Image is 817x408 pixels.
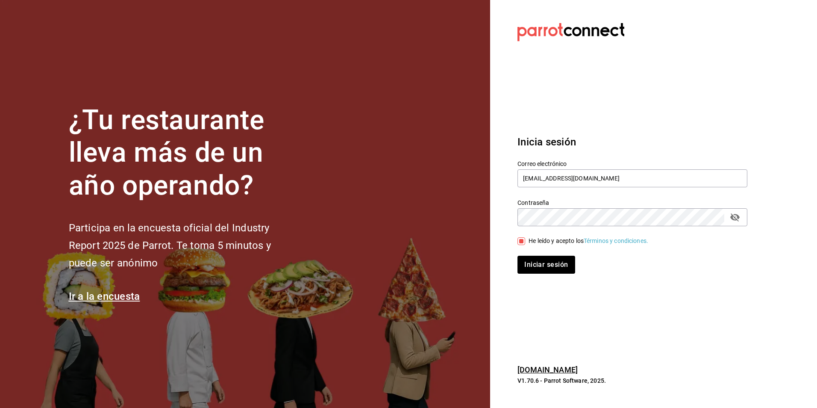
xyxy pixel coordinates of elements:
h1: ¿Tu restaurante lleva más de un año operando? [69,104,300,202]
p: V1.70.6 - Parrot Software, 2025. [517,376,747,385]
a: Términos y condiciones. [584,237,648,244]
button: Iniciar sesión [517,256,575,274]
label: Contraseña [517,199,747,205]
h3: Inicia sesión [517,134,747,150]
a: Ir a la encuesta [69,290,140,302]
div: He leído y acepto los [529,237,648,245]
h2: Participa en la encuesta oficial del Industry Report 2025 de Parrot. Te toma 5 minutos y puede se... [69,219,300,272]
button: passwordField [728,210,742,225]
a: [DOMAIN_NAME] [517,365,578,374]
label: Correo electrónico [517,160,747,166]
input: Ingresa tu correo electrónico [517,169,747,187]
